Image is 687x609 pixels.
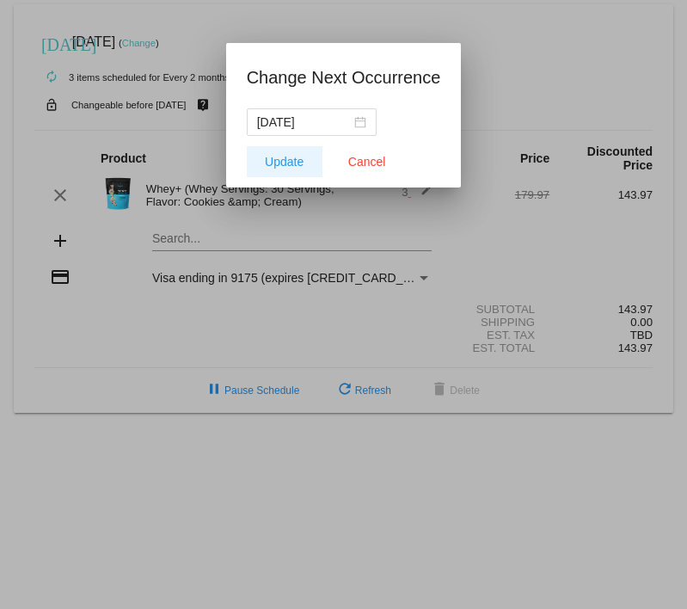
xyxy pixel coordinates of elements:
[257,113,351,132] input: Select date
[247,146,322,177] button: Update
[329,146,405,177] button: Close dialog
[348,155,386,169] span: Cancel
[265,155,304,169] span: Update
[247,64,441,91] h1: Change Next Occurrence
